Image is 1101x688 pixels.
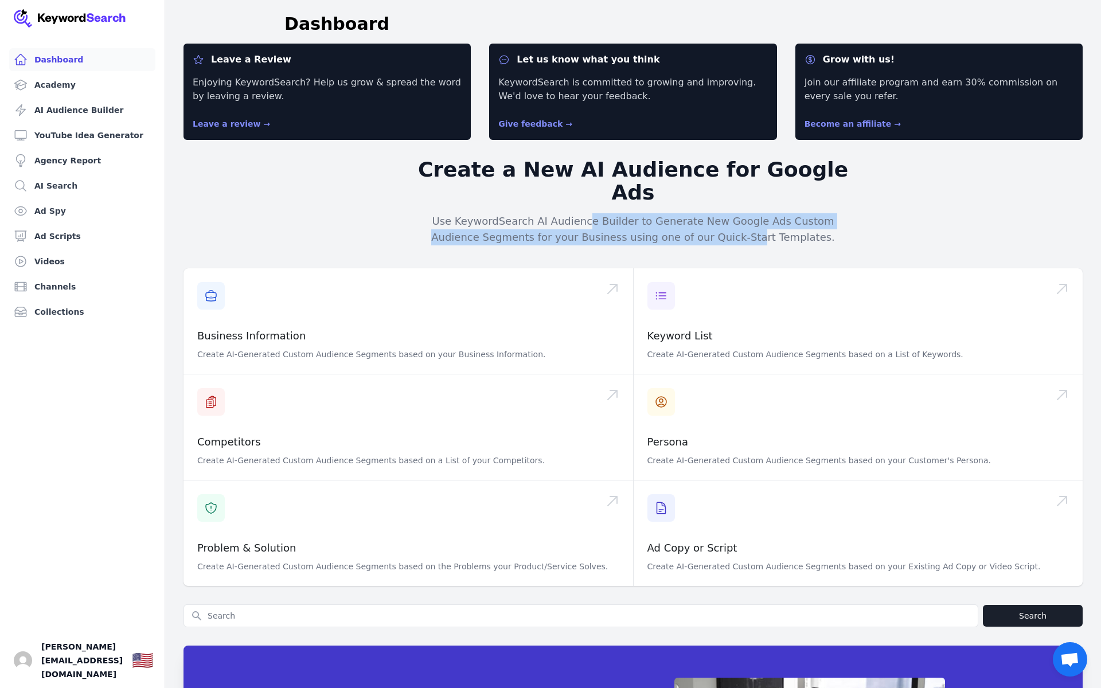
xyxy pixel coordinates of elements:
[9,149,155,172] a: Agency Report
[14,9,126,28] img: Your Company
[894,119,901,128] span: →
[9,275,155,298] a: Channels
[498,53,767,67] dt: Let us know what you think
[647,436,689,448] a: Persona
[284,14,389,34] h1: Dashboard
[9,250,155,273] a: Videos
[132,649,153,672] button: 🇺🇸
[9,99,155,122] a: AI Audience Builder
[14,651,32,670] button: Open user button
[805,53,1073,67] dt: Grow with us!
[197,330,306,342] a: Business Information
[805,119,901,128] a: Become an affiliate
[263,119,270,128] span: →
[197,436,261,448] a: Competitors
[9,200,155,222] a: Ad Spy
[9,300,155,323] a: Collections
[197,542,296,554] a: Problem & Solution
[413,213,853,245] p: Use KeywordSearch AI Audience Builder to Generate New Google Ads Custom Audience Segments for you...
[184,605,978,627] input: Search
[565,119,572,128] span: →
[983,605,1083,627] button: Search
[9,225,155,248] a: Ad Scripts
[132,650,153,671] div: 🇺🇸
[647,542,737,554] a: Ad Copy or Script
[9,174,155,197] a: AI Search
[193,53,462,67] dt: Leave a Review
[9,73,155,96] a: Academy
[193,119,270,128] a: Leave a review
[9,124,155,147] a: YouTube Idea Generator
[647,330,713,342] a: Keyword List
[193,76,462,103] p: Enjoying KeywordSearch? Help us grow & spread the word by leaving a review.
[9,48,155,71] a: Dashboard
[498,119,572,128] a: Give feedback
[41,640,123,681] span: [PERSON_NAME][EMAIL_ADDRESS][DOMAIN_NAME]
[805,76,1073,103] p: Join our affiliate program and earn 30% commission on every sale you refer.
[498,76,767,103] p: KeywordSearch is committed to growing and improving. We'd love to hear your feedback.
[1053,642,1087,677] a: Open chat
[413,158,853,204] h2: Create a New AI Audience for Google Ads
